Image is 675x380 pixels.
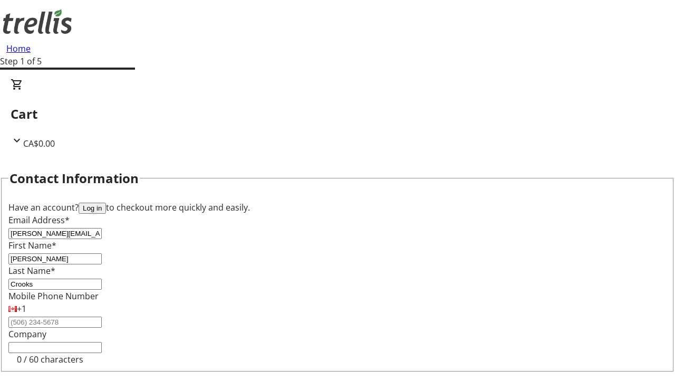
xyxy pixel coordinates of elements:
[8,317,102,328] input: (506) 234-5678
[17,354,83,365] tr-character-limit: 0 / 60 characters
[8,328,46,340] label: Company
[8,201,667,214] div: Have an account? to checkout more quickly and easily.
[11,104,664,123] h2: Cart
[8,265,55,277] label: Last Name*
[8,240,56,251] label: First Name*
[11,78,664,150] div: CartCA$0.00
[79,203,106,214] button: Log in
[8,290,99,302] label: Mobile Phone Number
[9,169,139,188] h2: Contact Information
[8,214,70,226] label: Email Address*
[23,138,55,149] span: CA$0.00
